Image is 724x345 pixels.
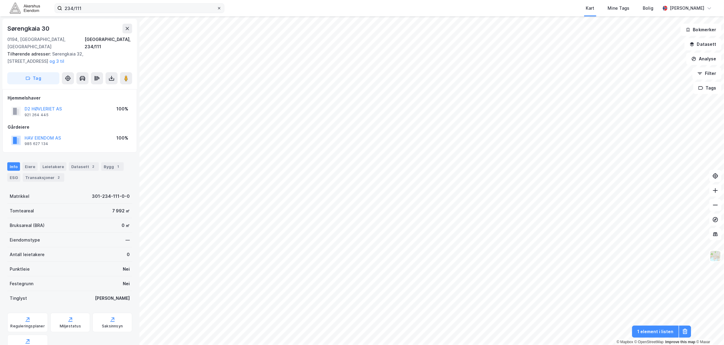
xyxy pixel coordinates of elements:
[692,67,722,79] button: Filter
[101,162,124,171] div: Bygg
[643,5,654,12] div: Bolig
[95,295,130,302] div: [PERSON_NAME]
[10,251,45,258] div: Antall leietakere
[7,36,85,50] div: 0194, [GEOGRAPHIC_DATA], [GEOGRAPHIC_DATA]
[40,162,66,171] div: Leietakere
[694,316,724,345] div: Kontrollprogram for chat
[60,324,81,329] div: Miljøstatus
[11,324,45,329] div: Reguleringsplaner
[686,53,722,65] button: Analyse
[123,266,130,273] div: Nei
[25,141,48,146] div: 985 627 134
[10,3,40,13] img: akershus-eiendom-logo.9091f326c980b4bce74ccdd9f866810c.svg
[10,236,40,244] div: Eiendomstype
[112,207,130,215] div: 7 992 ㎡
[126,236,130,244] div: —
[10,295,27,302] div: Tinglyst
[10,193,29,200] div: Matrikkel
[10,266,30,273] div: Punktleie
[127,251,130,258] div: 0
[7,50,127,65] div: Sørengkaia 32, [STREET_ADDRESS]
[10,280,33,287] div: Festegrunn
[608,5,630,12] div: Mine Tags
[92,193,130,200] div: 301-234-111-0-0
[10,207,34,215] div: Tomteareal
[665,340,696,344] a: Improve this map
[8,94,132,102] div: Hjemmelshaver
[22,162,38,171] div: Eiere
[10,222,45,229] div: Bruksareal (BRA)
[90,164,96,170] div: 2
[681,24,722,36] button: Bokmerker
[586,5,595,12] div: Kart
[7,72,59,84] button: Tag
[23,173,64,182] div: Transaksjoner
[56,174,62,181] div: 2
[123,280,130,287] div: Nei
[116,105,128,113] div: 100%
[8,123,132,131] div: Gårdeiere
[635,340,664,344] a: OpenStreetMap
[7,24,50,33] div: Sørengkaia 30
[7,51,52,56] span: Tilhørende adresser:
[685,38,722,50] button: Datasett
[25,113,49,117] div: 921 264 445
[693,82,722,94] button: Tags
[632,326,679,338] button: 1 element i listen
[617,340,633,344] a: Mapbox
[62,4,217,13] input: Søk på adresse, matrikkel, gårdeiere, leietakere eller personer
[694,316,724,345] iframe: Chat Widget
[122,222,130,229] div: 0 ㎡
[116,134,128,142] div: 100%
[710,250,721,262] img: Z
[115,164,121,170] div: 1
[85,36,132,50] div: [GEOGRAPHIC_DATA], 234/111
[102,324,123,329] div: Saksinnsyn
[7,173,20,182] div: ESG
[69,162,99,171] div: Datasett
[670,5,705,12] div: [PERSON_NAME]
[7,162,20,171] div: Info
